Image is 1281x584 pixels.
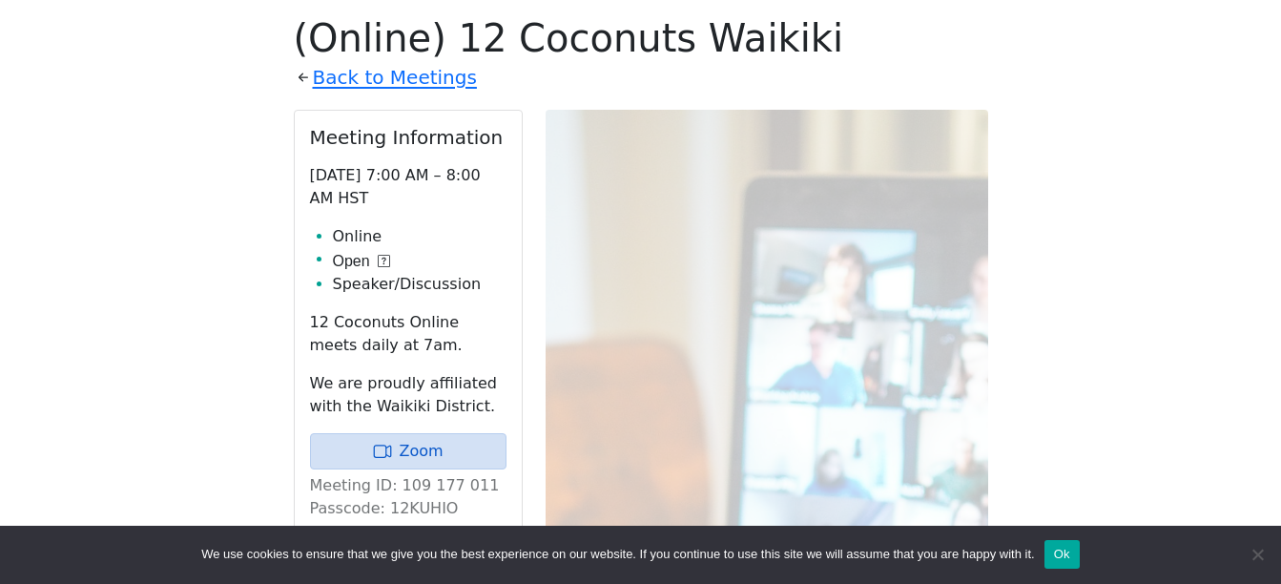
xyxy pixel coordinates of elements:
[333,273,506,296] li: Speaker/Discussion
[310,126,506,149] h2: Meeting Information
[310,474,506,520] p: Meeting ID: 109 177 011 Passcode: 12KUHIO
[313,61,477,94] a: Back to Meetings
[310,433,506,469] a: Zoom
[1248,545,1267,564] span: No
[294,15,988,61] h1: (Online) 12 Coconuts Waikiki
[333,250,370,273] span: Open
[310,311,506,357] p: 12 Coconuts Online meets daily at 7am.
[201,545,1034,564] span: We use cookies to ensure that we give you the best experience on our website. If you continue to ...
[310,164,506,210] p: [DATE] 7:00 AM – 8:00 AM HST
[310,372,506,418] p: We are proudly affiliated with the Waikiki District.
[333,250,390,273] button: Open
[333,225,506,248] li: Online
[1044,540,1080,569] button: Ok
